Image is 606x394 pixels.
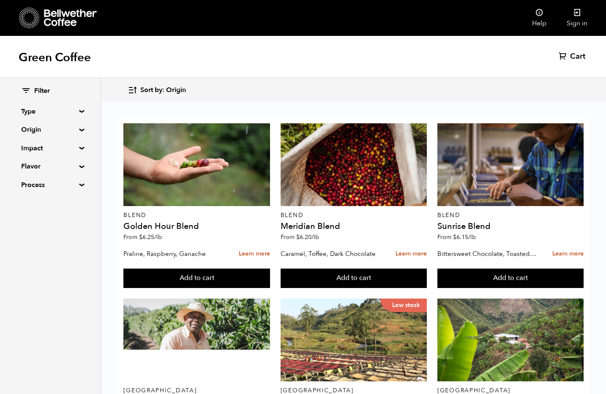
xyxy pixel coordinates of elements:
[437,388,584,394] p: [GEOGRAPHIC_DATA]
[19,50,91,65] h1: Green Coffee
[154,233,162,241] span: /lb
[281,212,427,218] p: Blend
[437,212,584,218] p: Blend
[34,87,50,96] span: Filter
[123,233,162,241] span: From
[453,233,476,241] bdi: 6.15
[123,247,223,260] p: Praline, Raspberry, Ganache
[21,125,79,135] summary: Origin
[552,245,584,263] a: Learn more
[21,161,79,171] summary: Flavor
[21,180,79,190] summary: Process
[281,299,427,381] a: Low stock
[139,233,162,241] bdi: 6.25
[128,80,186,100] button: Sort by: Origin
[139,233,142,241] span: $
[453,233,456,241] span: $
[281,222,427,231] h4: Meridian Blend
[559,52,587,62] a: Cart
[281,233,319,241] span: From
[21,106,79,117] summary: Type
[281,388,427,394] p: [GEOGRAPHIC_DATA]
[468,233,476,241] span: /lb
[396,245,427,263] a: Learn more
[281,269,427,288] button: Add to cart
[380,299,427,312] p: Low stock
[437,269,584,288] button: Add to cart
[437,222,584,231] h4: Sunrise Blend
[296,233,300,241] span: $
[123,269,270,288] button: Add to cart
[21,143,79,153] summary: Impact
[123,222,270,231] h4: Golden Hour Blend
[140,86,186,95] span: Sort by: Origin
[437,233,476,241] span: From
[281,247,380,260] p: Caramel, Toffee, Dark Chocolate
[239,245,270,263] a: Learn more
[570,52,585,62] span: Cart
[437,247,537,260] p: Bittersweet Chocolate, Toasted Marshmallow, Candied Orange, Praline
[311,233,319,241] span: /lb
[123,388,270,394] p: [GEOGRAPHIC_DATA]
[296,233,319,241] bdi: 6.20
[123,212,270,218] p: Blend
